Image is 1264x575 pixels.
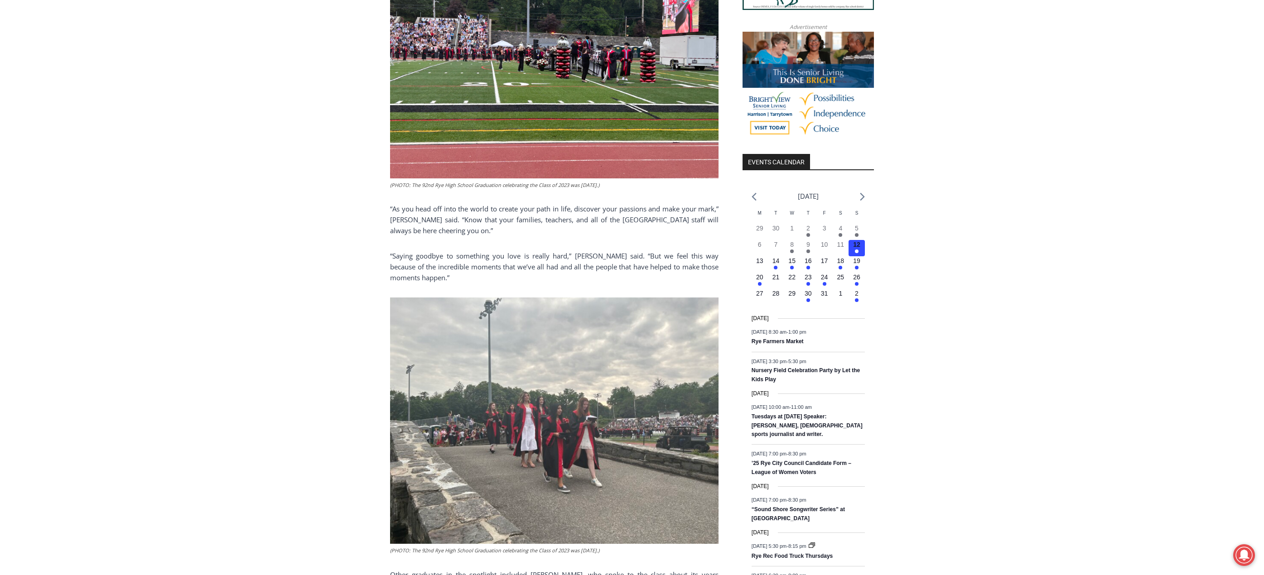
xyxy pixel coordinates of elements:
[784,256,800,273] button: 15 Has events
[832,224,849,240] button: 4 Has events
[849,224,865,240] button: 5 Has events
[800,224,816,240] button: 2 Has events
[752,256,768,273] button: 13
[752,314,769,323] time: [DATE]
[788,329,806,335] span: 1:00 pm
[807,211,810,216] span: T
[743,32,874,141] a: Brightview Senior Living
[784,273,800,289] button: 22
[790,249,794,253] em: Has events
[821,290,828,297] time: 31
[806,249,810,253] em: Has events
[832,210,849,224] div: Saturday
[839,225,842,232] time: 4
[237,90,420,110] span: Intern @ [DOMAIN_NAME]
[768,210,784,224] div: Tuesday
[752,413,863,438] a: Tuesdays at [DATE] Speaker: [PERSON_NAME], [DEMOGRAPHIC_DATA] sports journalist and writer.
[752,358,786,364] span: [DATE] 3:30 pm
[752,329,786,335] span: [DATE] 8:30 am
[821,273,828,281] time: 24
[839,290,842,297] time: 1
[853,257,860,264] time: 19
[218,88,439,113] a: Intern @ [DOMAIN_NAME]
[752,404,812,410] time: -
[855,298,859,302] em: Has events
[788,451,806,456] span: 8:30 pm
[774,211,777,216] span: T
[229,0,428,88] div: "[PERSON_NAME] and I covered the [DATE] Parade, which was a really eye opening experience as I ha...
[768,289,784,305] button: 28
[849,289,865,305] button: 2 Has events
[752,528,769,537] time: [DATE]
[823,225,826,232] time: 3
[774,241,778,248] time: 7
[752,553,833,560] a: Rye Rec Food Truck Thursdays
[752,192,757,201] a: Previous month
[752,497,786,503] span: [DATE] 7:00 pm
[784,224,800,240] button: 1
[784,240,800,256] button: 8 Has events
[832,240,849,256] button: 11
[752,404,790,410] span: [DATE] 10:00 am
[758,282,762,286] em: Has events
[390,250,719,283] p: “Saying goodbye to something you love is really hard,” [PERSON_NAME] said. “But we feel this way ...
[790,211,794,216] span: W
[806,266,810,269] em: Has events
[823,282,826,286] em: Has events
[768,256,784,273] button: 14 Has events
[788,257,796,264] time: 15
[752,358,806,364] time: -
[788,497,806,503] span: 8:30 pm
[752,367,860,383] a: Nursery Field Celebration Party by Let the Kids Play
[806,233,810,237] em: Has events
[805,273,812,281] time: 23
[805,257,812,264] time: 16
[855,233,859,237] em: Has events
[849,273,865,289] button: 26 Has events
[791,404,812,410] span: 11:00 am
[390,546,719,555] figcaption: (PHOTO: The 92nd Rye High School Graduation celebrating the Class of 2023 was [DATE].)
[752,210,768,224] div: Monday
[839,211,842,216] span: S
[790,241,794,248] time: 8
[839,266,842,269] em: Has events
[821,257,828,264] time: 17
[781,23,836,31] span: Advertisement
[837,273,844,281] time: 25
[832,289,849,305] button: 1
[800,240,816,256] button: 9 Has events
[756,257,763,264] time: 13
[855,282,859,286] em: Has events
[743,154,810,169] h2: Events Calendar
[772,273,780,281] time: 21
[855,225,859,232] time: 5
[752,224,768,240] button: 29
[823,211,826,216] span: F
[805,290,812,297] time: 30
[816,256,833,273] button: 17
[752,289,768,305] button: 27
[821,241,828,248] time: 10
[855,266,859,269] em: Has events
[855,249,859,253] em: Has events
[816,224,833,240] button: 3
[752,451,786,456] span: [DATE] 7:00 pm
[752,543,786,549] span: [DATE] 5:30 pm
[798,190,819,202] li: [DATE]
[772,225,780,232] time: 30
[752,497,806,503] time: -
[758,211,762,216] span: M
[837,241,844,248] time: 11
[800,210,816,224] div: Thursday
[772,290,780,297] time: 28
[756,273,763,281] time: 20
[849,256,865,273] button: 19 Has events
[774,266,777,269] em: Has events
[784,289,800,305] button: 29
[768,224,784,240] button: 30
[806,225,810,232] time: 2
[752,329,806,335] time: -
[790,225,794,232] time: 1
[752,451,806,456] time: -
[816,289,833,305] button: 31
